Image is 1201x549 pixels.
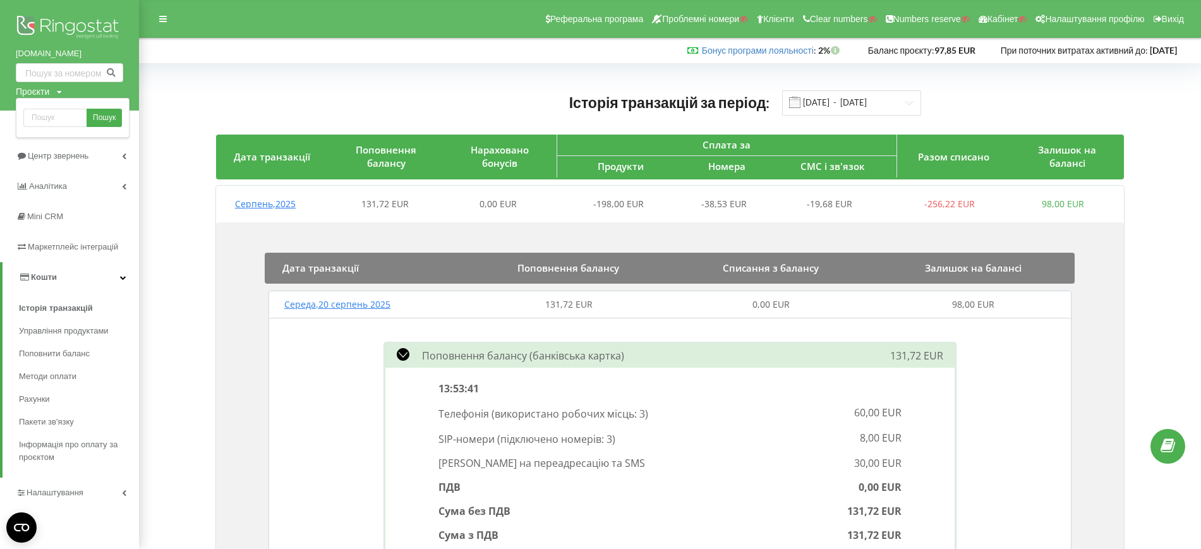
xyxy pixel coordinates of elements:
[19,320,139,342] a: Управління продуктами
[284,298,390,310] span: Середа , 20 серпень 2025
[19,433,139,469] a: Інформація про оплату за проєктом
[924,198,975,210] span: -256,22 EUR
[471,143,529,169] span: Нараховано бонусів
[16,85,49,98] div: Проєкти
[27,488,83,497] span: Налаштування
[662,14,739,24] span: Проблемні номери
[893,14,961,24] span: Numbers reserve
[818,45,843,56] strong: 2%
[702,45,814,56] a: Бонус програми лояльності
[438,504,510,518] span: Сума без ПДВ
[235,198,296,210] span: Серпень , 2025
[810,14,868,24] span: Clear numbers
[800,160,865,172] span: СМС і зв'язок
[854,456,902,470] span: 30,00 EUR
[438,407,492,421] span: Телефонія
[1038,143,1096,169] span: Залишок на балансі
[19,347,90,360] span: Поповнити баланс
[952,298,994,310] span: 98,00 EUR
[361,198,409,210] span: 131,72 EUR
[545,298,593,310] span: 131,72 EUR
[847,504,902,518] span: 131,72 EUR
[27,212,63,221] span: Mini CRM
[703,138,751,151] span: Сплата за
[480,198,517,210] span: 0,00 EUR
[19,370,76,383] span: Методи оплати
[438,456,645,470] span: [PERSON_NAME] на переадресацію та SMS
[87,109,122,127] a: Пошук
[19,325,109,337] span: Управління продуктами
[6,512,37,543] button: Open CMP widget
[29,181,67,191] span: Аналiтика
[19,365,139,388] a: Методи оплати
[1001,45,1148,56] span: При поточних витратах активний до:
[934,45,975,56] strong: 97,85 EUR
[550,14,644,24] span: Реферальна програма
[702,45,816,56] span: :
[1042,198,1084,210] span: 98,00 EUR
[438,432,497,446] span: SIP-номери
[93,112,116,124] span: Пошук
[593,198,644,210] span: -198,00 EUR
[598,160,644,172] span: Продукти
[19,411,139,433] a: Пакети зв'язку
[16,13,123,44] img: Ringostat logo
[1162,14,1184,24] span: Вихід
[31,272,57,282] span: Кошти
[3,262,139,293] a: Кошти
[23,109,87,127] input: Пошук
[925,262,1022,274] span: Залишок на балансі
[19,297,139,320] a: Історія транзакцій
[16,47,123,60] a: [DOMAIN_NAME]
[1150,45,1177,56] strong: [DATE]
[438,528,498,542] span: Сума з ПДВ
[500,432,604,446] span: підключено номерів:
[847,528,902,542] span: 131,72 EUR
[763,14,794,24] span: Клієнти
[859,480,902,494] span: 0,00 EUR
[282,262,359,274] span: Дата транзакції
[918,150,989,163] span: Разом списано
[860,431,902,445] span: 8,00 EUR
[234,150,310,163] span: Дата транзакції
[19,416,74,428] span: Пакети зв'язку
[19,388,139,411] a: Рахунки
[19,302,93,315] span: Історія транзакцій
[19,342,139,365] a: Поповнити баланс
[517,262,619,274] span: Поповнення балансу
[492,407,495,421] span: (
[19,393,50,406] span: Рахунки
[19,438,133,464] span: Інформація про оплату за проєктом
[639,407,648,421] span: 3 )
[438,480,461,494] span: ПДВ
[1045,14,1144,24] span: Налаштування профілю
[752,298,790,310] span: 0,00 EUR
[607,432,615,446] span: 3 )
[807,198,852,210] span: -19,68 EUR
[422,349,624,363] span: Поповнення балансу (банківська картка)
[868,45,934,56] span: Баланс проєкту:
[497,432,500,446] span: (
[16,63,123,82] input: Пошук за номером
[28,242,118,251] span: Маркетплейс інтеграцій
[987,14,1018,24] span: Кабінет
[28,151,88,160] span: Центр звернень
[701,198,747,210] span: -38,53 EUR
[890,349,943,363] span: 131,72 EUR
[723,262,819,274] span: Списання з балансу
[708,160,745,172] span: Номера
[356,143,416,169] span: Поповнення балансу
[495,407,637,421] span: використано робочих місць:
[438,382,479,395] span: 13:53:41
[569,94,770,111] span: Історія транзакцій за період:
[854,406,902,419] span: 60,00 EUR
